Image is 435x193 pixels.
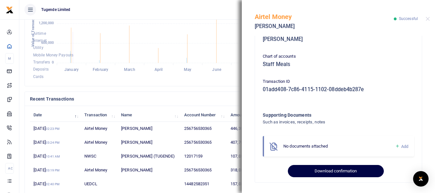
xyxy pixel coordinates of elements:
[64,68,79,72] tspan: January
[263,119,388,126] h4: Such as invoices, receipts, notes
[181,163,227,177] td: 256756530365
[263,78,414,85] p: Transaction ID
[283,144,328,149] span: No documents attached
[227,122,256,136] td: 446,300
[5,53,14,64] li: M
[181,136,227,150] td: 256756530365
[46,127,60,130] small: 02:23 PM
[5,163,14,174] li: Ac
[81,108,118,122] th: Transaction: activate to sort column ascending
[181,108,227,122] th: Account Number: activate to sort column ascending
[263,111,388,119] h4: Supporting Documents
[33,74,44,79] span: Cards
[30,108,81,122] th: Date: activate to sort column descending
[33,53,73,57] span: Mobile Money Payouts
[124,68,135,72] tspan: March
[46,169,60,172] small: 03:19 PM
[227,150,256,163] td: 107,000
[401,144,408,149] span: Add
[30,150,81,163] td: [DATE]
[255,13,394,21] h5: Airtel Money
[81,177,118,191] td: UEDCL
[6,6,14,14] img: logo-small
[6,7,14,12] a: logo-small logo-large logo-large
[118,163,181,177] td: [PERSON_NAME]
[81,163,118,177] td: Airtel Money
[30,95,262,102] h4: Recent Transactions
[41,41,54,45] tspan: 600,000
[30,122,81,136] td: [DATE]
[227,108,256,122] th: Amount: activate to sort column ascending
[33,60,50,64] span: Transfers
[46,182,60,186] small: 02:40 PM
[227,177,256,191] td: 157,000
[118,108,181,122] th: Name: activate to sort column ascending
[46,141,60,144] small: 03:24 PM
[81,150,118,163] td: NWSC
[81,136,118,150] td: Airtel Money
[118,136,181,150] td: [PERSON_NAME]
[181,177,227,191] td: 14482582351
[118,122,181,136] td: [PERSON_NAME]
[118,150,181,163] td: [PERSON_NAME] (TUGENDE)
[39,21,54,25] tspan: 1,200,000
[263,36,414,43] h5: [PERSON_NAME]
[212,68,221,72] tspan: June
[155,68,163,72] tspan: April
[413,171,429,187] div: Open Intercom Messenger
[93,68,108,72] tspan: February
[288,165,383,177] button: Download confirmation
[395,143,408,150] a: Add
[30,136,81,150] td: [DATE]
[30,177,81,191] td: [DATE]
[399,16,418,21] span: Successful
[263,61,414,68] h5: Staff Meals
[184,68,191,72] tspan: May
[81,122,118,136] td: Airtel Money
[227,163,256,177] td: 318,000
[426,17,430,21] button: Close
[33,31,46,36] span: Airtime
[33,46,43,50] span: Utility
[181,150,227,163] td: 12017159
[263,86,414,93] h5: 01add408-7c86-4115-1102-08ddeb4b287e
[255,23,394,30] h5: [PERSON_NAME]
[33,38,47,43] span: Internet
[181,122,227,136] td: 256756530365
[52,60,54,64] tspan: 0
[39,7,73,13] span: Tugende Limited
[33,67,49,72] span: Deposits
[263,53,414,60] p: Chart of accounts
[46,155,60,158] small: 10:41 AM
[30,163,81,177] td: [DATE]
[227,136,256,150] td: 407,700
